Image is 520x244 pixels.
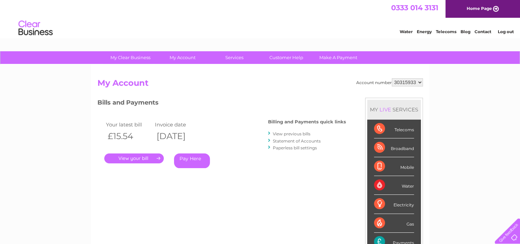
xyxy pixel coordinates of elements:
a: Services [206,51,263,64]
div: Telecoms [374,120,414,138]
a: View previous bills [273,131,310,136]
a: My Clear Business [102,51,159,64]
a: Contact [475,29,491,34]
a: Make A Payment [310,51,366,64]
td: Your latest bill [104,120,154,129]
a: Blog [461,29,470,34]
th: £15.54 [104,129,154,143]
div: Gas [374,214,414,233]
a: My Account [154,51,211,64]
a: Customer Help [258,51,315,64]
div: Water [374,176,414,195]
img: logo.png [18,18,53,39]
div: Mobile [374,157,414,176]
a: Log out [497,29,514,34]
div: Electricity [374,195,414,214]
a: 0333 014 3131 [391,3,438,12]
div: MY SERVICES [367,100,421,119]
a: Pay Here [174,153,210,168]
a: . [104,153,164,163]
div: Broadband [374,138,414,157]
h4: Billing and Payments quick links [268,119,346,124]
div: Clear Business is a trading name of Verastar Limited (registered in [GEOGRAPHIC_DATA] No. 3667643... [99,4,422,33]
a: Water [400,29,413,34]
th: [DATE] [153,129,202,143]
div: Account number [356,78,423,86]
div: LIVE [378,106,392,113]
a: Telecoms [436,29,456,34]
td: Invoice date [153,120,202,129]
h3: Bills and Payments [97,98,346,110]
h2: My Account [97,78,423,91]
a: Statement of Accounts [273,138,321,144]
a: Paperless bill settings [273,145,317,150]
a: Energy [417,29,432,34]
